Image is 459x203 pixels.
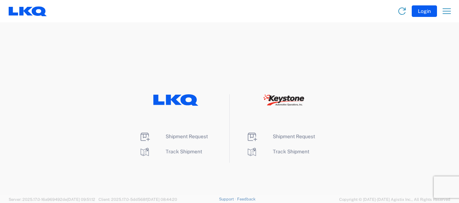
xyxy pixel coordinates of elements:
span: Shipment Request [166,134,208,139]
span: [DATE] 09:51:12 [67,197,95,202]
a: Support [219,197,237,201]
a: Feedback [237,197,255,201]
a: Track Shipment [139,149,202,154]
span: Shipment Request [273,134,315,139]
span: Track Shipment [166,149,202,154]
a: Shipment Request [246,134,315,139]
a: Shipment Request [139,134,208,139]
span: [DATE] 08:44:20 [147,197,177,202]
span: Copyright © [DATE]-[DATE] Agistix Inc., All Rights Reserved [339,196,450,203]
span: Client: 2025.17.0-5dd568f [99,197,177,202]
a: Track Shipment [246,149,309,154]
button: Login [412,5,437,17]
span: Track Shipment [273,149,309,154]
span: Server: 2025.17.0-16a969492de [9,197,95,202]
